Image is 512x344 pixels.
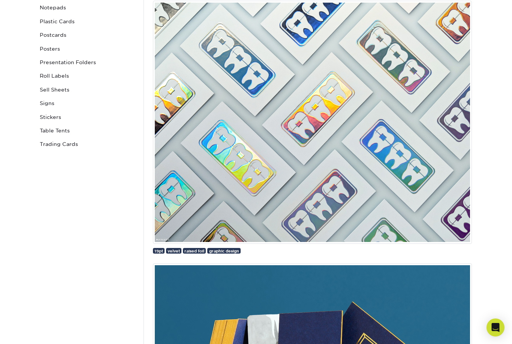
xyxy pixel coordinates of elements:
span: 19pt [154,249,163,253]
a: Signs [37,96,138,110]
a: Notepads [37,1,138,14]
a: Postcards [37,28,138,42]
span: graphic design [209,249,239,253]
a: Posters [37,42,138,56]
a: Presentation Folders [37,56,138,69]
div: Open Intercom Messenger [487,318,505,336]
a: velvet [166,248,181,254]
img: Demand attention with Holographic Foil Business Cards [153,1,472,243]
span: raised foil [184,249,204,253]
a: Trading Cards [37,137,138,151]
a: graphic design [207,248,240,254]
span: velvet [168,249,180,253]
a: Roll Labels [37,69,138,83]
a: Plastic Cards [37,15,138,28]
a: Stickers [37,110,138,124]
a: Table Tents [37,124,138,137]
a: raised foil [183,248,206,254]
a: Sell Sheets [37,83,138,96]
a: 19pt [153,248,165,254]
